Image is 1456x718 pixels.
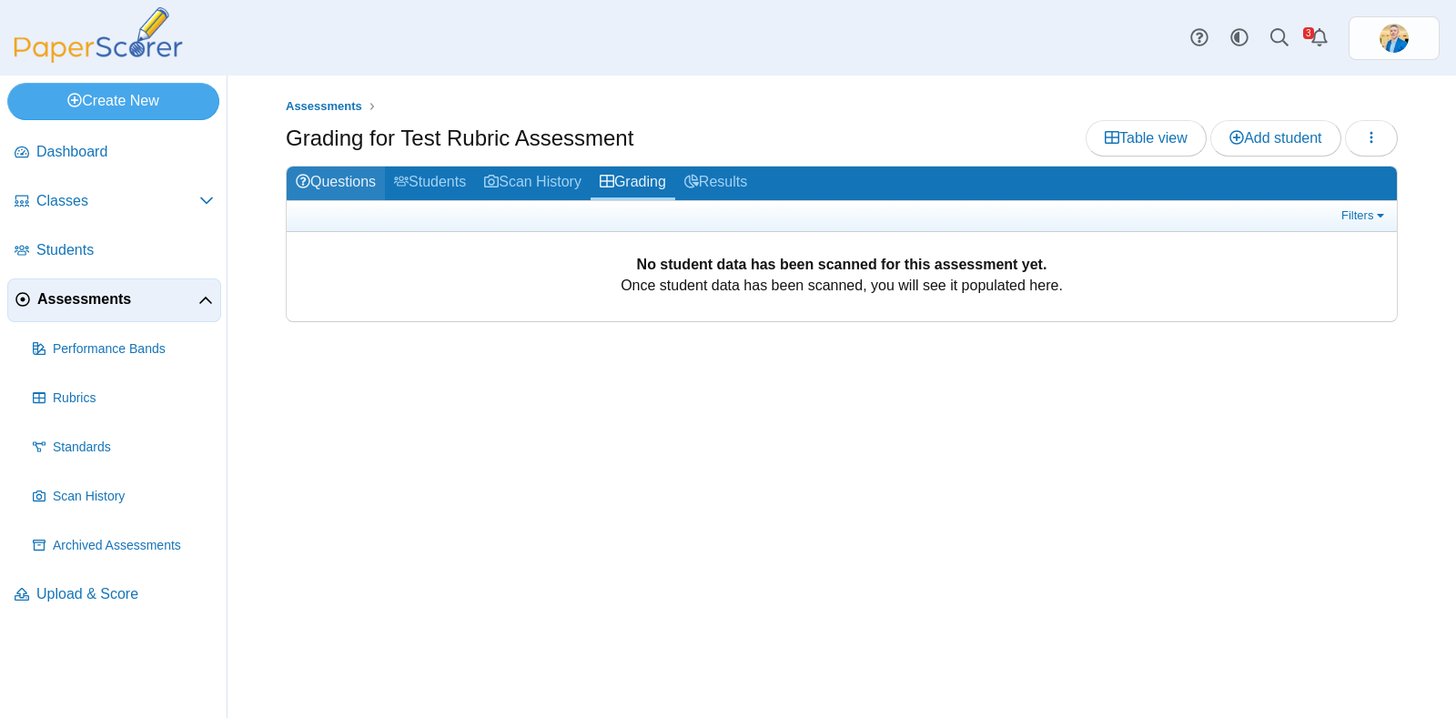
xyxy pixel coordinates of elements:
[7,180,221,224] a: Classes
[53,439,214,457] span: Standards
[1210,120,1340,157] a: Add student
[53,537,214,555] span: Archived Assessments
[637,257,1047,272] b: No student data has been scanned for this assessment yet.
[1337,207,1392,225] a: Filters
[36,584,214,604] span: Upload & Score
[25,475,221,519] a: Scan History
[1299,18,1340,58] a: Alerts
[25,377,221,420] a: Rubrics
[286,99,362,113] span: Assessments
[36,240,214,260] span: Students
[53,340,214,359] span: Performance Bands
[53,488,214,506] span: Scan History
[37,289,198,309] span: Assessments
[385,167,475,200] a: Students
[7,573,221,617] a: Upload & Score
[25,328,221,371] a: Performance Bands
[1105,130,1188,146] span: Table view
[1086,120,1207,157] a: Table view
[287,167,385,200] a: Questions
[1380,24,1409,53] span: Travis McFarland
[591,167,675,200] a: Grading
[36,142,214,162] span: Dashboard
[675,167,756,200] a: Results
[475,167,591,200] a: Scan History
[281,96,367,118] a: Assessments
[7,7,189,63] img: PaperScorer
[286,123,633,154] h1: Grading for Test Rubric Assessment
[296,238,1388,317] div: Once student data has been scanned, you will see it populated here.
[1349,16,1440,60] a: ps.jrF02AmRZeRNgPWo
[7,131,221,175] a: Dashboard
[1229,130,1321,146] span: Add student
[25,524,221,568] a: Archived Assessments
[53,389,214,408] span: Rubrics
[36,191,199,211] span: Classes
[7,83,219,119] a: Create New
[25,426,221,470] a: Standards
[7,50,189,66] a: PaperScorer
[7,278,221,322] a: Assessments
[1380,24,1409,53] img: ps.jrF02AmRZeRNgPWo
[7,229,221,273] a: Students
